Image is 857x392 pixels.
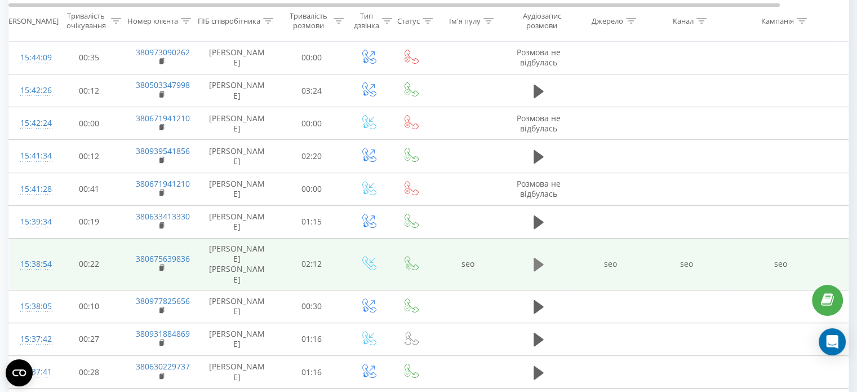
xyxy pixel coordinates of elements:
[449,16,481,26] div: Ім'я пулу
[514,12,569,31] div: Аудіозапис розмови
[572,238,649,290] td: seo
[198,323,277,355] td: [PERSON_NAME]
[761,16,794,26] div: Кампанія
[20,145,43,167] div: 15:41:34
[354,12,379,31] div: Тип дзвінка
[198,356,277,389] td: [PERSON_NAME]
[54,74,125,107] td: 00:12
[725,238,837,290] td: seo
[277,290,347,323] td: 00:30
[397,16,420,26] div: Статус
[54,173,125,205] td: 00:41
[136,80,190,90] a: 380503347998
[136,211,190,222] a: 380633413330
[54,205,125,238] td: 00:19
[277,74,347,107] td: 03:24
[2,16,59,26] div: [PERSON_NAME]
[54,290,125,323] td: 00:10
[136,178,190,189] a: 380671941210
[54,356,125,389] td: 00:28
[20,112,43,134] div: 15:42:24
[517,47,561,68] span: Розмова не відбулась
[127,16,178,26] div: Номер клієнта
[20,211,43,233] div: 15:39:34
[198,16,260,26] div: ПІБ співробітника
[136,296,190,306] a: 380977825656
[277,205,347,238] td: 01:15
[64,12,108,31] div: Тривалість очікування
[198,290,277,323] td: [PERSON_NAME]
[277,107,347,140] td: 00:00
[20,47,43,69] div: 15:44:09
[20,253,43,275] div: 15:38:54
[819,328,846,355] div: Open Intercom Messenger
[673,16,694,26] div: Канал
[54,238,125,290] td: 00:22
[277,238,347,290] td: 02:12
[20,178,43,200] div: 15:41:28
[198,238,277,290] td: [PERSON_NAME] [PERSON_NAME]
[20,361,43,383] div: 15:37:41
[54,107,125,140] td: 00:00
[136,328,190,339] a: 380931884869
[277,323,347,355] td: 01:16
[54,41,125,74] td: 00:35
[198,205,277,238] td: [PERSON_NAME]
[277,140,347,173] td: 02:20
[198,41,277,74] td: [PERSON_NAME]
[20,296,43,318] div: 15:38:05
[136,146,190,156] a: 380939541856
[198,74,277,107] td: [PERSON_NAME]
[592,16,623,26] div: Джерело
[649,238,725,290] td: seo
[198,173,277,205] td: [PERSON_NAME]
[136,47,190,58] a: 380973090262
[198,107,277,140] td: [PERSON_NAME]
[54,323,125,355] td: 00:27
[277,173,347,205] td: 00:00
[20,80,43,102] div: 15:42:26
[20,328,43,350] div: 15:37:42
[517,178,561,199] span: Розмова не відбулась
[277,41,347,74] td: 00:00
[136,361,190,372] a: 380630229737
[136,113,190,124] a: 380671941210
[54,140,125,173] td: 00:12
[6,359,33,386] button: Open CMP widget
[432,238,505,290] td: seo
[286,12,331,31] div: Тривалість розмови
[517,113,561,134] span: Розмова не відбулась
[136,253,190,264] a: 380675639836
[277,356,347,389] td: 01:16
[198,140,277,173] td: [PERSON_NAME]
